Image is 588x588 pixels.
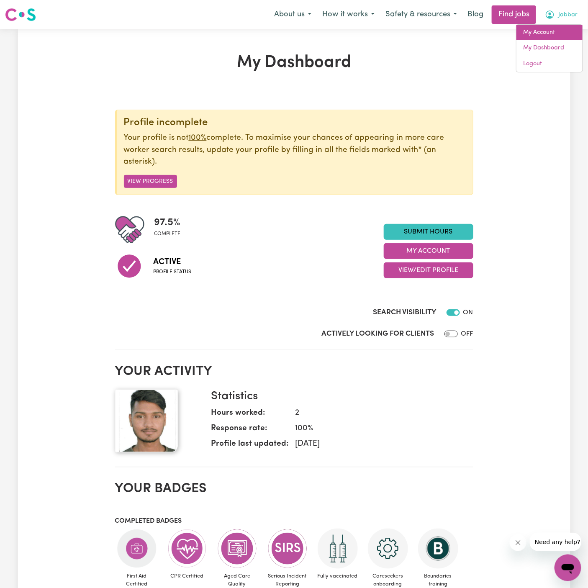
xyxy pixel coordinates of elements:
[368,529,408,569] img: CS Academy: Careseekers Onboarding course completed
[211,423,289,438] dt: Response rate:
[124,132,466,168] p: Your profile is not complete. To maximise your chances of appearing in more care worker search re...
[384,243,473,259] button: My Account
[555,555,581,581] iframe: Button to launch messaging window
[115,53,473,73] h1: My Dashboard
[373,307,437,318] label: Search Visibility
[165,569,209,583] span: CPR Certified
[516,40,583,56] a: My Dashboard
[124,175,177,188] button: View Progress
[154,230,181,238] span: complete
[492,5,536,24] a: Find jobs
[167,529,207,569] img: Care and support worker has completed CPR Certification
[418,529,458,569] img: CS Academy: Boundaries in care and support work course completed
[115,517,473,525] h3: Completed badges
[384,224,473,240] a: Submit Hours
[463,309,473,316] span: ON
[322,329,434,339] label: Actively Looking for Clients
[516,24,583,72] div: My Account
[211,438,289,454] dt: Profile last updated:
[115,390,178,452] img: Your profile picture
[267,529,308,569] img: CS Academy: Serious Incident Reporting Scheme course completed
[289,438,467,450] dd: [DATE]
[539,6,583,23] button: My Account
[115,364,473,380] h2: Your activity
[5,7,36,22] img: Careseekers logo
[558,10,578,20] span: Jabbar
[510,534,526,551] iframe: Close message
[189,134,207,142] u: 100%
[269,6,317,23] button: About us
[217,529,257,569] img: CS Academy: Aged Care Quality Standards & Code of Conduct course completed
[115,481,473,497] h2: Your badges
[380,6,462,23] button: Safety & resources
[211,390,467,404] h3: Statistics
[516,56,583,72] a: Logout
[154,268,192,276] span: Profile status
[5,5,36,24] a: Careseekers logo
[316,569,359,583] span: Fully vaccinated
[289,407,467,419] dd: 2
[154,215,181,230] span: 97.5 %
[117,529,157,569] img: Care and support worker has completed First Aid Certification
[124,117,466,129] div: Profile incomplete
[289,423,467,435] dd: 100 %
[384,262,473,278] button: View/Edit Profile
[530,533,581,551] iframe: Message from company
[154,215,187,244] div: Profile completeness: 97.5%
[317,6,380,23] button: How it works
[211,407,289,423] dt: Hours worked:
[318,529,358,569] img: Care and support worker has received 2 doses of COVID-19 vaccine
[516,25,583,41] a: My Account
[154,256,192,268] span: Active
[462,5,488,24] a: Blog
[461,331,473,337] span: OFF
